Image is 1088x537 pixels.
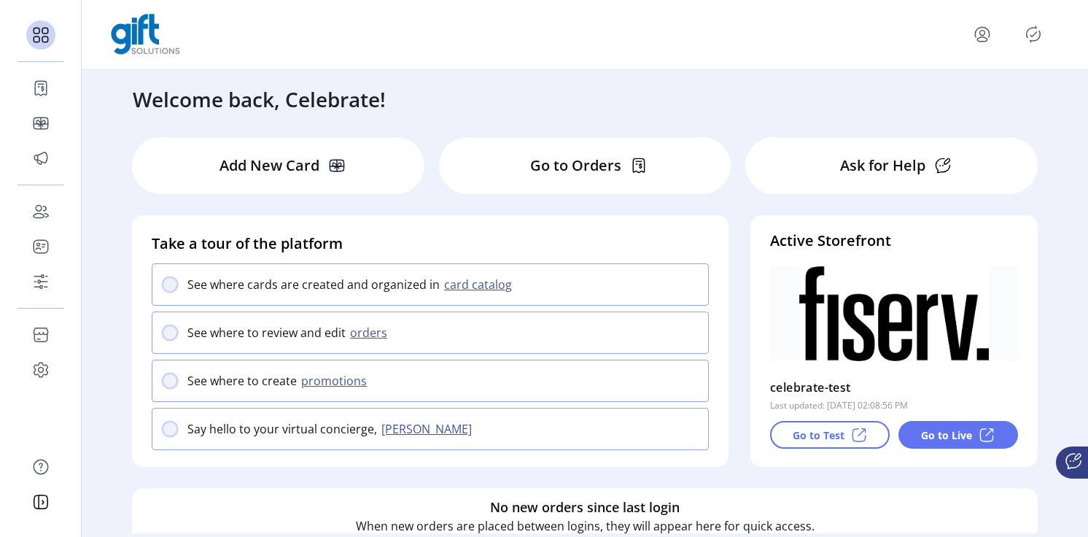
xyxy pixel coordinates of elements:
p: celebrate-test [770,376,851,399]
h6: No new orders since last login [490,498,680,517]
button: orders [346,324,396,341]
p: See where cards are created and organized in [187,276,440,293]
button: [PERSON_NAME] [377,420,481,438]
button: Publisher Panel [1022,23,1045,46]
img: logo [111,14,180,55]
p: Say hello to your virtual concierge, [187,420,377,438]
p: See where to create [187,372,297,390]
h4: Active Storefront [770,230,1018,252]
p: Go to Orders [530,155,621,177]
button: menu [971,23,994,46]
p: Go to Live [921,428,972,443]
p: Add New Card [219,155,319,177]
h3: Welcome back, Celebrate! [133,84,386,115]
button: promotions [297,372,376,390]
button: card catalog [440,276,521,293]
p: Go to Test [793,428,844,443]
p: Last updated: [DATE] 02:08:56 PM [770,399,908,412]
p: Ask for Help [840,155,925,177]
p: When new orders are placed between logins, they will appear here for quick access. [356,517,815,535]
h4: Take a tour of the platform [152,233,709,255]
p: See where to review and edit [187,324,346,341]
